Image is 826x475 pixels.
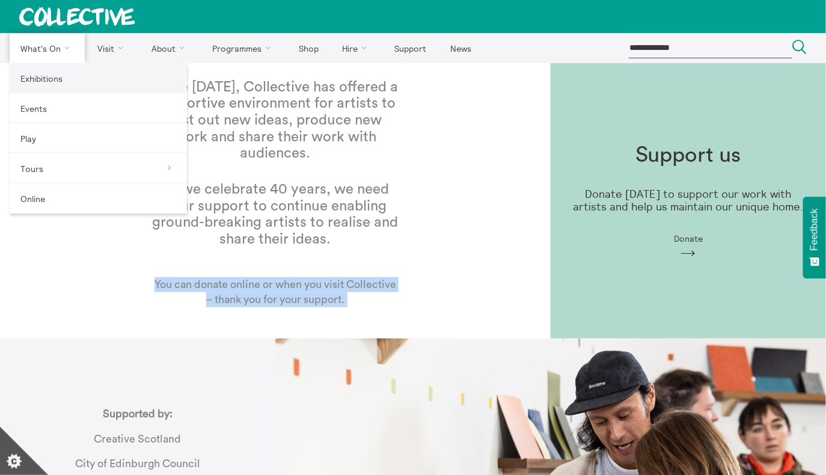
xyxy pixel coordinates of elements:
p: City of Edinburgh Council [75,456,200,471]
a: Online [10,183,187,213]
a: Tours [10,153,187,183]
button: Feedback - Show survey [803,197,826,278]
strong: Supported by: [103,408,173,419]
a: Events [10,93,187,123]
a: Play [10,123,187,153]
a: Shop [288,33,329,63]
a: Hire [332,33,382,63]
p: Creative Scotland [94,432,181,447]
a: Support [384,33,437,63]
h1: Since [DATE], Collective has offered a supportive environment for artists to test out new ideas, ... [151,79,399,162]
span: Donate [674,234,703,244]
a: News [439,33,482,63]
h1: As we celebrate 40 years, we need your support to continue enabling ground-breaking artists to re... [151,182,399,248]
a: What's On [10,33,85,63]
p: Donate [DATE] to support our work with artists and help us maintain our unique home. [570,188,807,213]
a: Exhibitions [10,63,187,93]
a: Visit [87,33,139,63]
a: About [141,33,200,63]
span: Feedback [809,209,820,251]
p: You can donate online or when you visit Collective – thank you for your support. [151,277,399,323]
h1: Support us [635,143,741,168]
a: Programmes [202,33,286,63]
